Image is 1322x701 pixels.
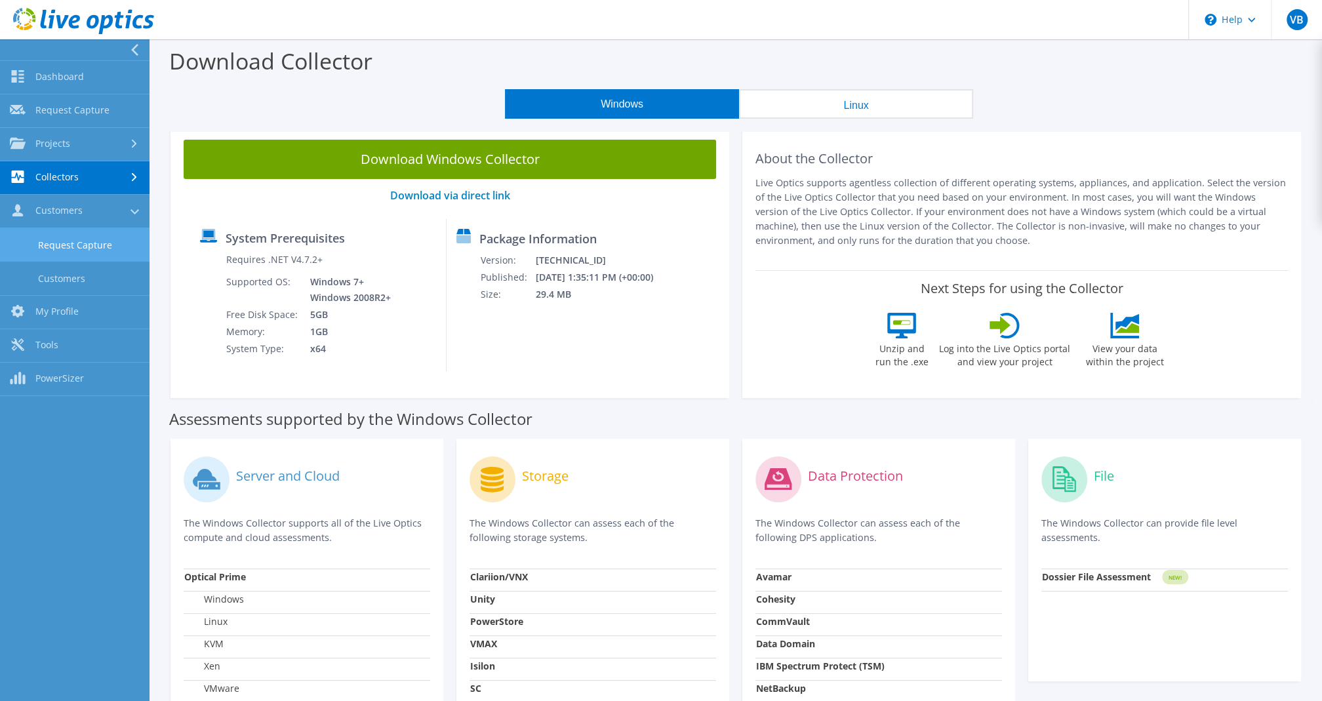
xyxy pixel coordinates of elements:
button: Windows [505,89,739,119]
td: [DATE] 1:35:11 PM (+00:00) [534,269,670,286]
tspan: NEW! [1169,574,1182,581]
td: System Type: [226,340,300,357]
td: Published: [480,269,534,286]
p: The Windows Collector supports all of the Live Optics compute and cloud assessments. [184,516,430,545]
strong: Isilon [470,660,495,672]
span: VB [1287,9,1308,30]
label: Download Collector [169,46,372,76]
td: 5GB [300,306,393,323]
strong: Optical Prime [184,571,246,583]
label: Data Protection [808,470,903,483]
strong: Clariion/VNX [470,571,528,583]
a: Download Windows Collector [184,140,716,179]
p: The Windows Collector can provide file level assessments. [1041,516,1288,545]
strong: Avamar [756,571,791,583]
button: Linux [739,89,973,119]
a: Download via direct link [390,188,510,203]
strong: VMAX [470,637,497,650]
strong: SC [470,682,481,694]
td: Free Disk Space: [226,306,300,323]
strong: Data Domain [756,637,815,650]
label: VMware [184,682,239,695]
label: Unzip and run the .exe [871,338,932,369]
td: Windows 7+ Windows 2008R2+ [300,273,393,306]
label: Requires .NET V4.7.2+ [226,253,323,266]
svg: \n [1205,14,1216,26]
label: Next Steps for using the Collector [921,281,1123,296]
label: Windows [184,593,244,606]
label: Storage [522,470,569,483]
p: Live Optics supports agentless collection of different operating systems, appliances, and applica... [755,176,1288,248]
td: 1GB [300,323,393,340]
p: The Windows Collector can assess each of the following DPS applications. [755,516,1002,545]
label: View your data within the project [1077,338,1172,369]
label: File [1094,470,1114,483]
strong: IBM Spectrum Protect (TSM) [756,660,885,672]
td: Size: [480,286,534,303]
td: Version: [480,252,534,269]
td: [TECHNICAL_ID] [534,252,670,269]
p: The Windows Collector can assess each of the following storage systems. [470,516,716,545]
label: Server and Cloud [236,470,340,483]
label: Linux [184,615,228,628]
label: KVM [184,637,224,651]
label: Package Information [479,232,597,245]
strong: Unity [470,593,495,605]
strong: NetBackup [756,682,806,694]
strong: Cohesity [756,593,795,605]
td: x64 [300,340,393,357]
label: Xen [184,660,220,673]
strong: CommVault [756,615,810,628]
td: 29.4 MB [534,286,670,303]
label: Log into the Live Optics portal and view your project [938,338,1071,369]
label: System Prerequisites [226,231,345,245]
strong: PowerStore [470,615,523,628]
td: Supported OS: [226,273,300,306]
td: Memory: [226,323,300,340]
label: Assessments supported by the Windows Collector [169,412,532,426]
strong: Dossier File Assessment [1042,571,1151,583]
h2: About the Collector [755,151,1288,167]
